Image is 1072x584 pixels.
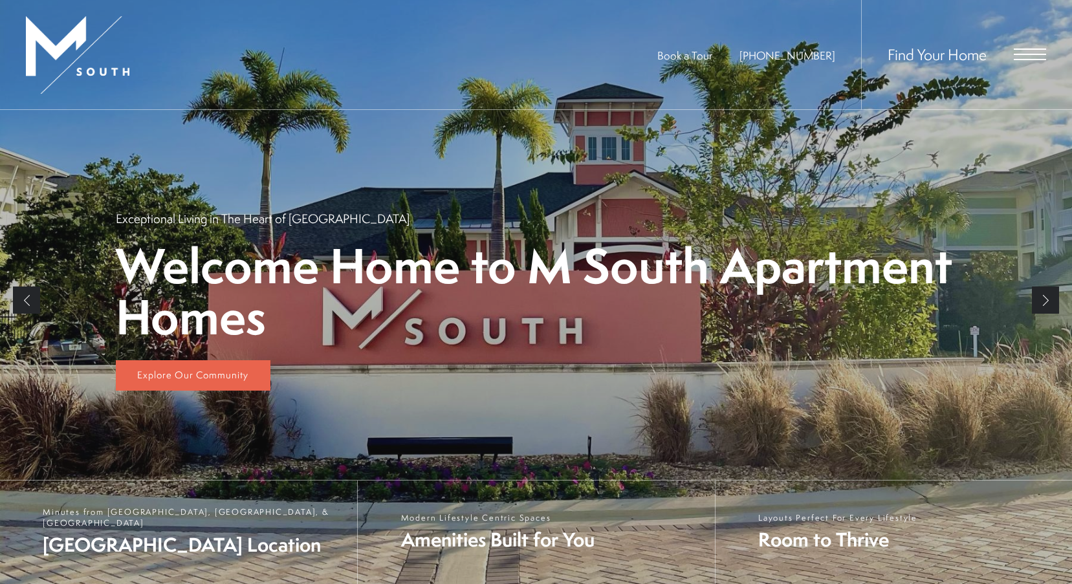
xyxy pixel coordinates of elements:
button: Open Menu [1014,49,1046,60]
a: Layouts Perfect For Every Lifestyle [715,481,1072,584]
span: Layouts Perfect For Every Lifestyle [758,512,917,523]
a: Next [1032,287,1059,314]
a: Modern Lifestyle Centric Spaces [357,481,714,584]
img: MSouth [26,16,129,94]
span: Explore Our Community [137,368,248,382]
span: Minutes from [GEOGRAPHIC_DATA], [GEOGRAPHIC_DATA], & [GEOGRAPHIC_DATA] [43,506,344,528]
p: Exceptional Living in The Heart of [GEOGRAPHIC_DATA] [116,210,410,227]
a: Book a Tour [657,48,712,63]
span: Modern Lifestyle Centric Spaces [401,512,595,523]
p: Welcome Home to M South Apartment Homes [116,240,957,342]
a: Previous [13,287,40,314]
a: Explore Our Community [116,360,270,391]
a: Call Us at 813-570-8014 [739,48,835,63]
span: Room to Thrive [758,526,917,553]
span: [GEOGRAPHIC_DATA] Location [43,532,344,558]
span: [PHONE_NUMBER] [739,48,835,63]
a: Find Your Home [888,44,987,65]
span: Amenities Built for You [401,526,595,553]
